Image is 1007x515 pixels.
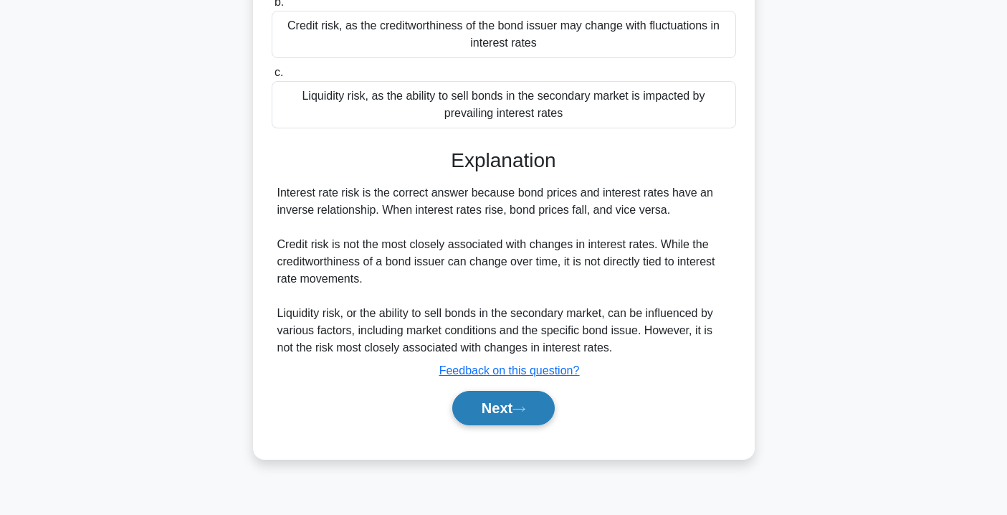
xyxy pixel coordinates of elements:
div: Interest rate risk is the correct answer because bond prices and interest rates have an inverse r... [277,184,730,356]
a: Feedback on this question? [439,364,580,377]
span: c. [275,66,283,78]
h3: Explanation [280,148,727,173]
div: Liquidity risk, as the ability to sell bonds in the secondary market is impacted by prevailing in... [272,81,736,128]
div: Credit risk, as the creditworthiness of the bond issuer may change with fluctuations in interest ... [272,11,736,58]
button: Next [452,391,555,425]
